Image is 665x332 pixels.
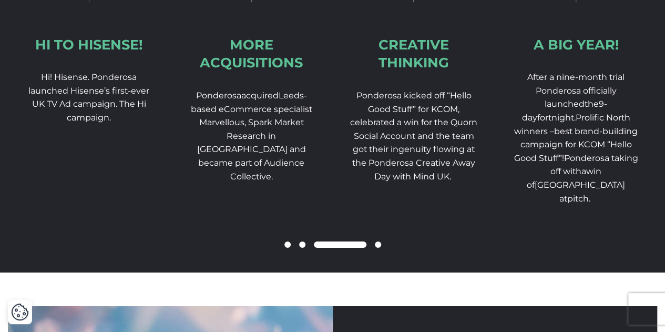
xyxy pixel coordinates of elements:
span: After a nine-month trial Ponderosa officially launched [527,72,625,109]
span: a [581,166,586,176]
span: fortnight. [514,113,638,163]
div: A Big Year! [534,36,619,54]
div: More acquisitions [187,36,316,72]
span: acquired [241,90,279,100]
span: Leeds-based eCommerce specialist Marvellous, Spark Market Research in [GEOGRAPHIC_DATA] and becam... [191,90,312,182]
span: Prolific North winners [514,113,630,136]
span: Ponderosa taking off with [550,153,638,177]
span: – [550,126,554,136]
span: b [554,126,560,136]
button: Cookie Settings [11,303,29,321]
div: Creative thinking [350,36,478,72]
div: Hi to Hisense! [35,36,142,54]
span: Ponderosa [196,90,241,100]
span: est brand-building campaign for KCOM “Hello Good Stuff”! [514,126,638,163]
span: [GEOGRAPHIC_DATA] at [535,180,625,204]
span: pitch. [567,194,590,204]
span: the [585,99,599,109]
span: 9-day [522,99,608,123]
span: win of [527,166,601,190]
span: Ponderosa kicked off “Hello Good Stuff” for KCOM, celebrated a win for the Quorn Social Account a... [350,90,477,182]
span: Hi! Hisense. Ponderosa launched Hisense’s first-ever UK TV Ad campaign. The Hi campaign. [28,72,149,123]
img: Revisit consent button [11,303,29,321]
